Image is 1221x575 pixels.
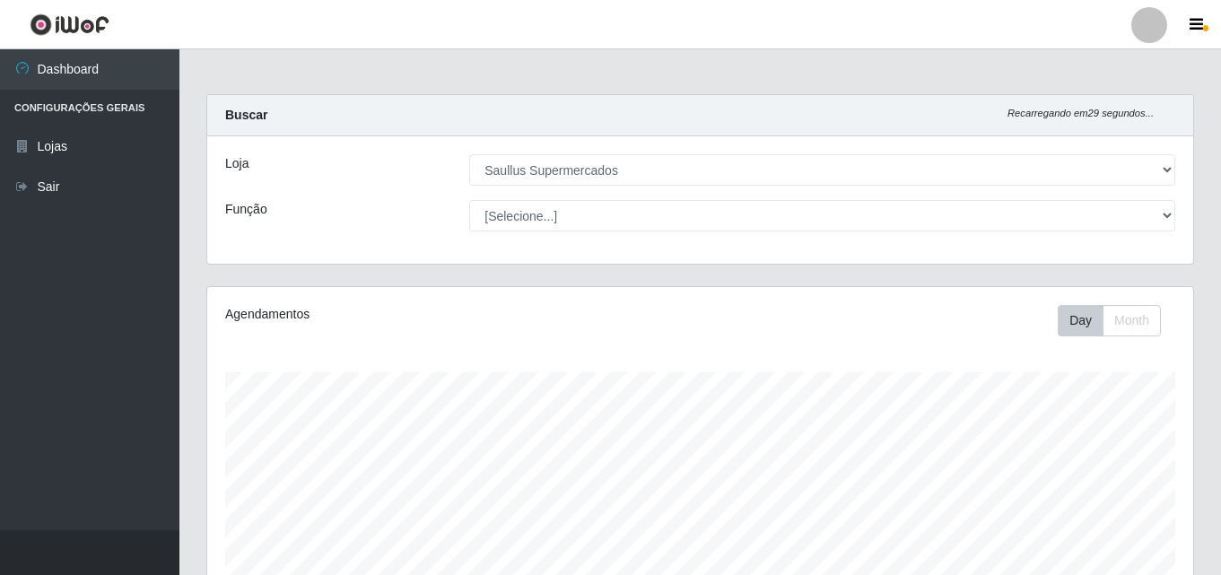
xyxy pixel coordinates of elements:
[1058,305,1161,336] div: First group
[225,108,267,122] strong: Buscar
[225,200,267,219] label: Função
[225,305,606,324] div: Agendamentos
[30,13,109,36] img: CoreUI Logo
[225,154,249,173] label: Loja
[1007,108,1154,118] i: Recarregando em 29 segundos...
[1058,305,1175,336] div: Toolbar with button groups
[1058,305,1103,336] button: Day
[1103,305,1161,336] button: Month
